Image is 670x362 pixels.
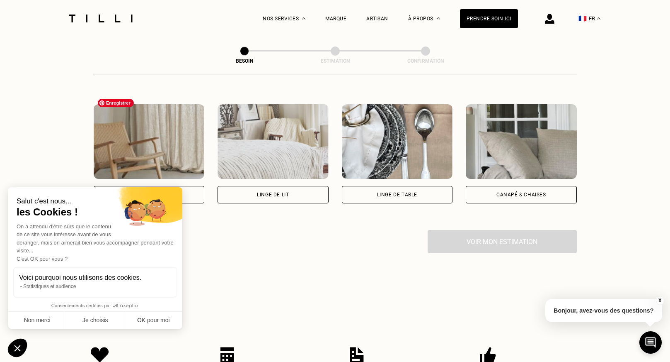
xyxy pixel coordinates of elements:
a: Marque [325,16,346,22]
img: Menu déroulant à propos [437,17,440,20]
img: Tilli retouche votre Canapé & chaises [466,104,577,179]
img: Tilli retouche votre Linge de lit [218,104,329,179]
img: icône connexion [545,14,554,24]
div: Linge de lit [257,192,289,197]
img: menu déroulant [597,17,600,20]
a: Prendre soin ici [460,9,518,28]
img: Tilli retouche votre Linge de table [342,104,453,179]
div: Besoin [203,58,286,64]
span: 🇫🇷 [578,15,587,22]
img: Menu déroulant [302,17,305,20]
a: Artisan [366,16,388,22]
div: Canapé & chaises [496,192,546,197]
p: Bonjour, avez-vous des questions? [545,299,662,322]
div: Confirmation [384,58,467,64]
div: Estimation [294,58,377,64]
img: Tilli retouche votre Rideau [94,104,205,179]
img: Logo du service de couturière Tilli [66,15,135,22]
span: Enregistrer [98,99,134,107]
button: X [655,296,664,305]
div: Linge de table [377,192,417,197]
